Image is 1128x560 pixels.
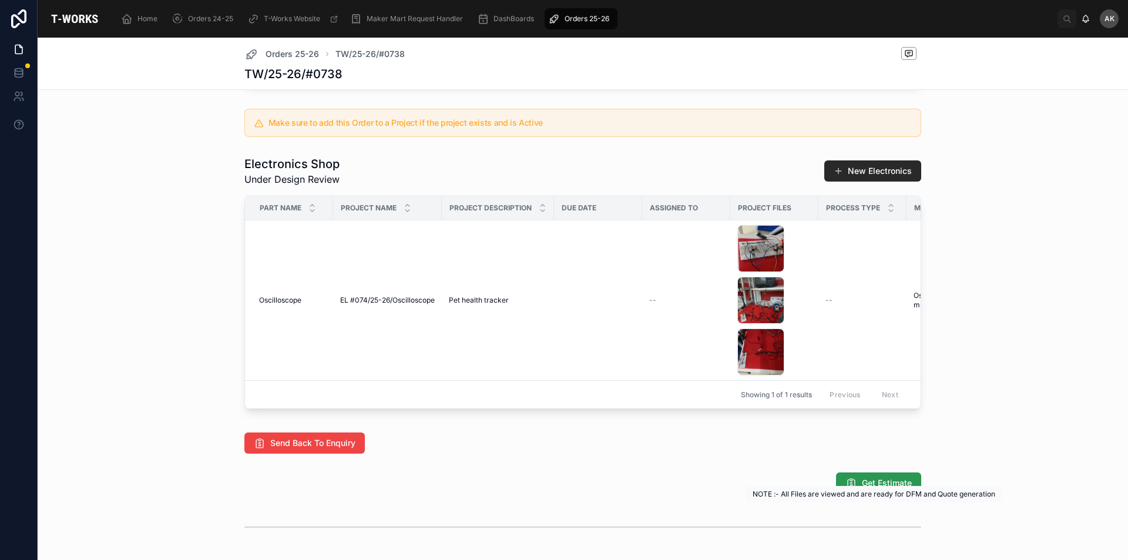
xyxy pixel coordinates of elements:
[741,390,812,400] span: Showing 1 of 1 results
[914,203,950,213] span: Material
[47,9,102,28] img: App logo
[825,296,832,305] span: --
[1104,14,1114,24] span: AK
[112,6,1057,32] div: scrollable content
[565,14,609,24] span: Orders 25-26
[449,296,509,305] span: Pet health tracker
[268,119,911,127] h5: Make sure to add this Order to a Project if the project exists and is Active
[264,14,320,24] span: T-Works Website
[826,203,880,213] span: Process Type
[270,437,355,449] span: Send Back To Enquiry
[244,8,344,29] a: T-Works Website
[259,296,301,305] span: Oscilloscope
[117,8,166,29] a: Home
[836,472,921,494] button: Get Estimate
[493,14,534,24] span: DashBoards
[753,489,995,498] span: NOTE :- All Files are viewed and are ready for DFM and Quote generation
[914,291,997,310] span: Oscilloscope , multimeter
[649,296,656,305] span: --
[137,14,157,24] span: Home
[244,66,343,82] h1: TW/25-26/#0738
[340,296,435,305] span: EL #074/25-26/Oscilloscope
[266,48,319,60] span: Orders 25-26
[449,203,532,213] span: Project Description
[367,14,463,24] span: Maker Mart Request Handler
[244,156,340,172] h1: Electronics Shop
[474,8,542,29] a: DashBoards
[650,203,698,213] span: Assigned To
[260,203,301,213] span: Part Name
[347,8,471,29] a: Maker Mart Request Handler
[244,47,319,61] a: Orders 25-26
[188,14,233,24] span: Orders 24-25
[545,8,617,29] a: Orders 25-26
[244,172,340,186] span: Under Design Review
[824,160,921,182] button: New Electronics
[168,8,241,29] a: Orders 24-25
[335,48,405,60] a: TW/25-26/#0738
[862,477,912,489] span: Get Estimate
[341,203,397,213] span: Project Name
[244,432,365,454] button: Send Back To Enquiry
[562,203,596,213] span: Due Date
[738,203,791,213] span: Project Files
